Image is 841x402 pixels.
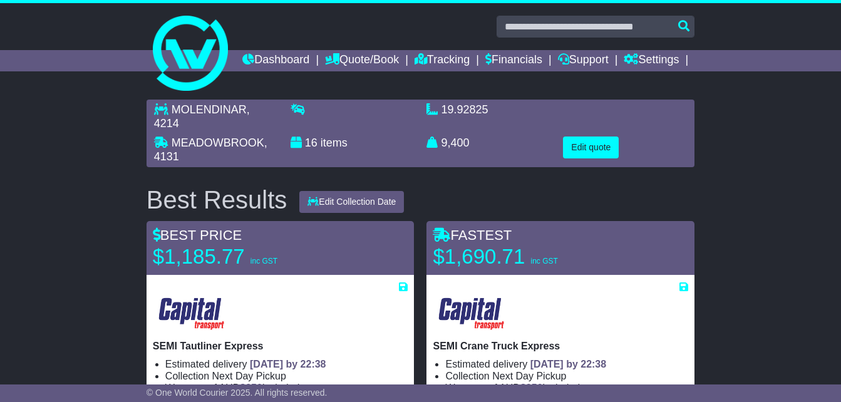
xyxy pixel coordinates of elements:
[245,383,262,393] span: 250
[530,359,607,369] span: [DATE] by 22:38
[250,359,326,369] span: [DATE] by 22:38
[492,371,566,381] span: Next Day Pickup
[441,103,488,116] span: 19.92825
[153,244,309,269] p: $1,185.77
[240,383,262,393] span: $
[563,137,619,158] button: Edit quote
[153,294,231,334] img: CapitalTransport: SEMI Tautliner Express
[165,358,408,370] li: Estimated delivery
[154,137,267,163] span: , 4131
[153,340,408,352] p: SEMI Tautliner Express
[485,50,542,71] a: Financials
[153,227,242,243] span: BEST PRICE
[433,294,511,334] img: CapitalTransport: SEMI Crane Truck Express
[433,227,512,243] span: FASTEST
[147,388,328,398] span: © One World Courier 2025. All rights reserved.
[558,50,609,71] a: Support
[415,50,470,71] a: Tracking
[441,137,470,149] span: 9,400
[212,371,286,381] span: Next Day Pickup
[140,186,294,214] div: Best Results
[172,137,264,149] span: MEADOWBROOK
[445,358,688,370] li: Estimated delivery
[325,50,399,71] a: Quote/Book
[250,257,277,265] span: inc GST
[433,244,589,269] p: $1,690.71
[154,103,250,130] span: , 4214
[165,382,408,394] li: Warranty of AUD included.
[433,340,688,352] p: SEMI Crane Truck Express
[321,137,348,149] span: items
[520,383,543,393] span: $
[445,370,688,382] li: Collection
[305,137,317,149] span: 16
[165,370,408,382] li: Collection
[299,191,404,213] button: Edit Collection Date
[445,382,688,394] li: Warranty of AUD included.
[242,50,309,71] a: Dashboard
[172,103,247,116] span: MOLENDINAR
[624,50,679,71] a: Settings
[530,257,557,265] span: inc GST
[526,383,543,393] span: 250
